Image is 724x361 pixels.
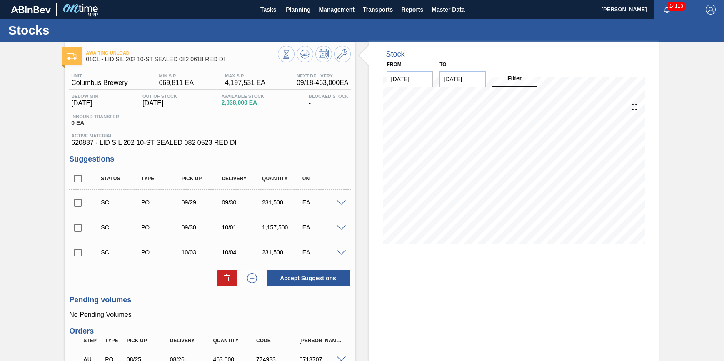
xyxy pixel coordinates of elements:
span: Blocked Stock [309,94,349,99]
div: Pick up [125,338,172,344]
span: Out Of Stock [142,94,177,99]
div: EA [300,249,345,256]
span: 09/18 - 463,000 EA [297,79,349,87]
div: [PERSON_NAME]. ID [297,338,345,344]
div: Quantity [211,338,259,344]
div: 231,500 [260,249,305,256]
input: mm/dd/yyyy [387,71,433,87]
p: No Pending Volumes [69,311,350,319]
span: 0 EA [71,120,119,126]
span: Tasks [259,5,277,15]
div: 09/30/2025 [220,199,264,206]
span: Unit [71,73,127,78]
input: mm/dd/yyyy [439,71,486,87]
div: Suggestion Created [99,224,143,231]
button: Accept Suggestions [267,270,350,286]
span: 620837 - LID SIL 202 10-ST SEALED 082 0523 RED DI [71,139,348,147]
div: 10/01/2025 [220,224,264,231]
span: Available Stock [222,94,265,99]
button: Schedule Inventory [315,46,332,62]
h3: Suggestions [69,155,350,164]
div: Stock [386,50,405,59]
h3: Orders [69,327,350,336]
span: [DATE] [142,100,177,107]
label: From [387,62,402,67]
div: 10/04/2025 [220,249,264,256]
span: [DATE] [71,100,98,107]
span: Below Min [71,94,98,99]
button: Notifications [654,4,680,15]
div: New suggestion [237,270,262,286]
div: Code [254,338,302,344]
span: MAX S.P. [225,73,265,78]
span: Columbus Brewery [71,79,127,87]
span: 2,038,000 EA [222,100,265,106]
button: Filter [492,70,538,87]
span: Inbound Transfer [71,114,119,119]
img: Logout [706,5,716,15]
span: Transports [363,5,393,15]
div: Purchase order [139,224,184,231]
div: Delete Suggestions [213,270,237,286]
div: Suggestion Created [99,249,143,256]
div: 231,500 [260,199,305,206]
div: - [307,94,351,107]
span: Management [319,5,355,15]
div: Type [139,176,184,182]
img: TNhmsLtSVTkK8tSr43FrP2fwEKptu5GPRR3wAAAABJRU5ErkJggg== [11,6,51,13]
span: Next Delivery [297,73,349,78]
div: EA [300,224,345,231]
div: Pick up [180,176,224,182]
span: Master Data [432,5,464,15]
div: Accept Suggestions [262,269,351,287]
div: UN [300,176,345,182]
button: Stocks Overview [278,46,295,62]
span: 14113 [668,2,685,11]
label: to [439,62,446,67]
div: Suggestion Created [99,199,143,206]
div: Quantity [260,176,305,182]
div: Step [81,338,103,344]
button: Go to Master Data / General [334,46,351,62]
img: Ícone [67,53,77,60]
div: EA [300,199,345,206]
h1: Stocks [8,25,156,35]
span: Reports [401,5,423,15]
button: Update Chart [297,46,313,62]
div: Status [99,176,143,182]
div: Delivery [168,338,216,344]
span: Planning [286,5,310,15]
div: Type [103,338,125,344]
div: 1,157,500 [260,224,305,231]
span: Awaiting Unload [86,50,277,55]
div: 10/03/2025 [180,249,224,256]
div: Purchase order [139,199,184,206]
div: 09/30/2025 [180,224,224,231]
div: Purchase order [139,249,184,256]
h3: Pending volumes [69,296,350,304]
div: 09/29/2025 [180,199,224,206]
span: 4,197,531 EA [225,79,265,87]
span: MIN S.P. [159,73,194,78]
span: 669,811 EA [159,79,194,87]
span: Active Material [71,133,348,138]
div: Delivery [220,176,264,182]
span: 01CL - LID SIL 202 10-ST SEALED 082 0618 RED DI [86,56,277,62]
